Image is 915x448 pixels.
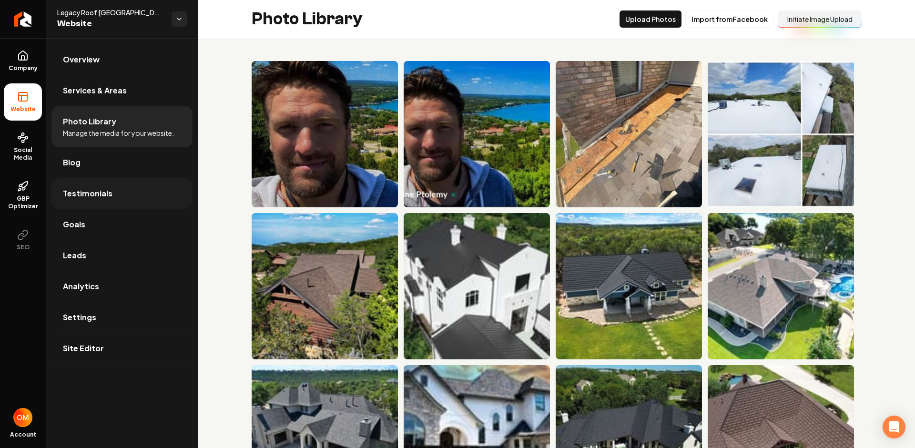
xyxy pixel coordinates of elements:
span: Website [7,105,40,113]
span: Services & Areas [63,85,127,96]
img: Aerial view of a modern white house with a black roof, surrounded by lush greenery. [404,213,550,359]
img: Rebolt Logo [14,11,32,27]
span: Blog [63,157,81,168]
button: Import fromFacebook [685,10,774,28]
span: Site Editor [63,343,104,354]
img: Flat roof with bright white coating, skylights, and HVAC units, surrounded by greenery and blue sky. [708,61,854,207]
div: Open Intercom Messenger [883,416,905,438]
img: Aerial view of a modern home with a swimming pool and landscaped yard near a lake. [708,213,854,359]
a: Company [4,42,42,80]
a: Testimonials [51,178,193,209]
button: Initiate Image Upload [778,10,862,28]
span: Website [57,17,164,31]
span: SEO [13,244,33,251]
span: Leads [63,250,86,261]
a: Site Editor [51,333,193,364]
span: GBP Optimizer [4,195,42,210]
span: Social Media [4,146,42,162]
img: Roof repair area showing missing shingles and tools on a sloped surface near a brick wall. [556,61,702,207]
a: Overview [51,44,193,75]
a: Leads [51,240,193,271]
span: Legacy Roof [GEOGRAPHIC_DATA] [57,8,164,17]
span: Company [5,64,41,72]
span: Manage the media for your website. [63,128,174,138]
span: Goals [63,219,85,230]
button: Upload Photos [620,10,681,28]
a: Services & Areas [51,75,193,106]
h2: Photo Library [252,10,363,29]
img: Man with tousled hair and beard smiling outdoors with a scenic lake view in the background. [252,61,398,207]
a: GBP Optimizer [4,173,42,218]
button: SEO [4,222,42,259]
a: Goals [51,209,193,240]
span: Testimonials [63,188,112,199]
span: Overview [63,54,100,65]
img: Aerial view of a rustic cabin surrounded by lush greenery and blue skies. [252,213,398,359]
a: Settings [51,302,193,333]
img: Zane Ptolemy smiling with a scenic view of a lake and greenery in the background. [404,61,550,207]
a: Social Media [4,124,42,169]
span: Settings [63,312,96,323]
span: Account [10,431,36,438]
span: Photo Library [63,116,116,127]
button: Open user button [13,408,32,427]
img: Omar Molai [13,408,32,427]
a: Analytics [51,271,193,302]
span: Analytics [63,281,99,292]
img: Aerial view of a modern stone and siding house surrounded by green landscaping. [556,213,702,359]
a: Blog [51,147,193,178]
